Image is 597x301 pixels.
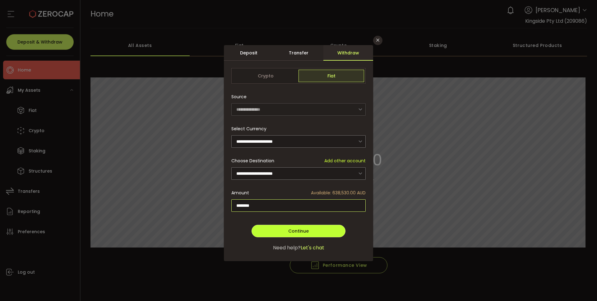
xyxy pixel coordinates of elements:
span: Fiat [298,70,364,82]
span: Need help? [273,244,301,252]
span: Continue [288,228,309,234]
button: Continue [252,225,345,237]
div: Transfer [274,45,323,61]
span: Crypto [233,70,298,82]
span: Add other account [324,158,366,164]
span: Choose Destination [231,158,274,164]
span: Amount [231,190,249,196]
span: Let's chat [301,244,324,252]
span: Available: 638,530.00 AUD [311,190,366,196]
div: Deposit [224,45,274,61]
span: Source [231,90,247,103]
label: Select Currency [231,126,270,132]
button: Close [373,36,382,45]
iframe: Chat Widget [523,234,597,301]
div: Withdraw [323,45,373,61]
div: dialog [224,45,373,261]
